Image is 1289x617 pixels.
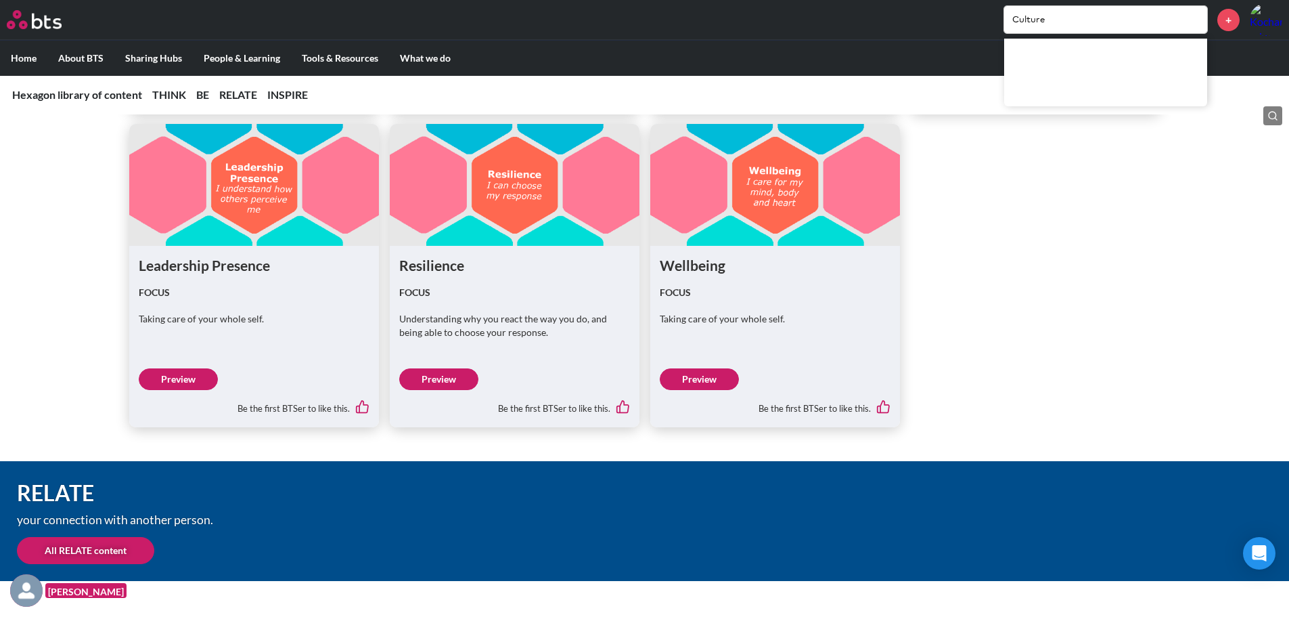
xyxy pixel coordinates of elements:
[389,41,461,76] label: What we do
[399,312,630,339] p: Understanding why you react the way you do, and being able to choose your response.
[1243,537,1275,570] div: Open Intercom Messenger
[12,88,142,101] a: Hexagon library of content
[660,255,890,275] h1: Wellbeing
[660,286,691,298] strong: FOCUS
[399,286,430,298] strong: FOCUS
[139,390,369,419] div: Be the first BTSer to like this.
[47,41,114,76] label: About BTS
[139,286,170,298] strong: FOCUS
[17,514,720,526] p: your connection with another person.
[1250,3,1282,36] img: Kochamol Sriwong
[399,390,630,419] div: Be the first BTSer to like this.
[139,312,369,326] p: Taking care of your whole self.
[1250,3,1282,36] a: Profile
[152,88,186,101] a: THINK
[1217,9,1240,31] a: +
[660,368,739,390] a: Preview
[267,88,308,101] a: INSPIRE
[10,574,43,607] img: F
[219,88,257,101] a: RELATE
[7,10,87,29] a: Go home
[139,368,218,390] a: Preview
[660,312,890,326] p: Taking care of your whole self.
[399,255,630,275] h1: Resilience
[660,390,890,419] div: Be the first BTSer to like this.
[196,88,209,101] a: BE
[139,255,369,275] h1: Leadership Presence
[45,583,127,599] figcaption: [PERSON_NAME]
[17,537,154,564] a: All RELATE content
[399,368,478,390] a: Preview
[114,41,193,76] label: Sharing Hubs
[7,10,62,29] img: BTS Logo
[193,41,291,76] label: People & Learning
[291,41,389,76] label: Tools & Resources
[17,478,895,509] h1: RELATE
